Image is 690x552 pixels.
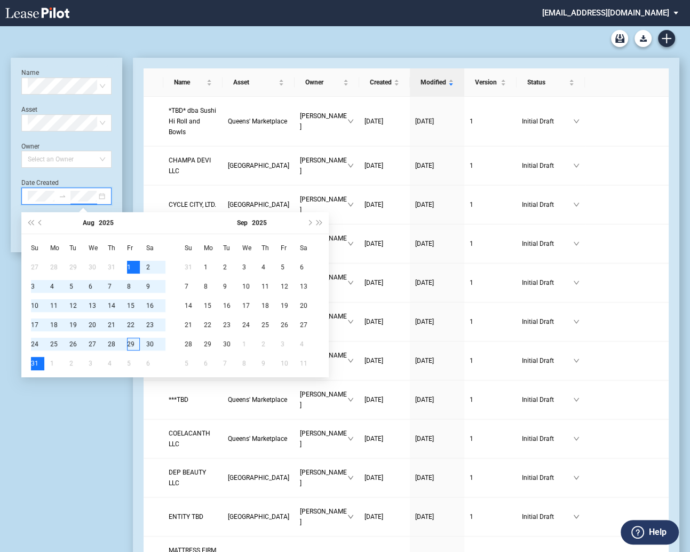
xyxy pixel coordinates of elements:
td: 2025-08-16 [146,296,165,315]
td: 2025-08-03 [31,277,50,296]
button: Choose a month [237,212,248,234]
a: 1 [470,394,511,405]
td: 2025-09-07 [185,277,204,296]
span: CYCLE CITY, LTD. [169,201,216,208]
th: Created [359,68,410,97]
span: [PERSON_NAME] [300,506,347,527]
th: Owner [295,68,359,97]
div: 12 [281,280,294,293]
td: 2025-09-11 [261,277,281,296]
span: [DATE] [415,118,434,125]
span: 1 [470,357,473,364]
td: 2025-09-04 [261,258,281,277]
span: Initial Draft [522,199,574,210]
span: [PERSON_NAME] [300,194,347,215]
div: 14 [108,299,121,312]
span: down [573,162,580,169]
td: 2025-09-13 [300,277,319,296]
td: 2025-08-22 [127,315,146,335]
span: [PERSON_NAME] [300,428,347,449]
td: 2025-08-29 [127,335,146,354]
td: 2025-07-30 [89,258,108,277]
a: [DATE] [364,355,405,366]
td: 2025-08-09 [146,277,165,296]
td: 2025-09-02 [223,258,242,277]
span: 1 [470,474,473,481]
span: [DATE] [415,318,434,325]
a: [DATE] [415,394,459,405]
div: 14 [185,299,197,312]
span: down [573,514,580,520]
span: down [573,240,580,247]
div: 11 [261,280,274,293]
button: Previous month (PageUp) [36,212,46,234]
a: Create new document [658,30,675,47]
div: 4 [261,261,274,274]
div: 23 [223,318,236,331]
label: Help [649,525,667,539]
td: 2025-09-17 [242,296,261,315]
th: Status [517,68,585,97]
span: Kailua Shopping Center [228,201,289,208]
th: Fr [281,238,300,258]
span: Initial Draft [522,355,574,366]
span: Created [370,77,392,88]
div: 11 [50,299,63,312]
a: [DATE] [364,116,405,127]
a: [DATE] [415,199,459,210]
a: [DATE] [415,277,459,288]
span: [DATE] [364,396,383,403]
span: [DATE] [364,357,383,364]
th: Mo [204,238,223,258]
td: 2025-08-07 [108,277,127,296]
span: [DATE] [415,279,434,286]
th: Th [108,238,127,258]
span: [DATE] [364,201,383,208]
span: [DATE] [364,318,383,325]
div: 31 [185,261,197,274]
div: 5 [281,261,294,274]
a: 1 [470,511,511,522]
a: 1 [470,433,511,444]
span: Kailua Shopping Center [228,162,289,169]
span: Version [475,77,498,88]
div: 16 [223,299,236,312]
td: 2025-08-25 [50,335,69,354]
td: 2025-08-06 [89,277,108,296]
td: 2025-09-12 [281,277,300,296]
div: 13 [89,299,101,312]
span: [DATE] [415,435,434,442]
td: 2025-08-24 [31,335,50,354]
td: 2025-09-26 [281,315,300,335]
span: Modified [421,77,446,88]
td: 2025-09-18 [261,296,281,315]
span: [PERSON_NAME] [300,111,347,132]
span: DEP BEAUTY LLC [169,469,206,487]
div: 9 [223,280,236,293]
a: [DATE] [364,199,405,210]
div: 27 [31,261,44,274]
div: 31 [108,261,121,274]
div: 6 [89,280,101,293]
td: 2025-07-27 [31,258,50,277]
span: Owner [305,77,341,88]
a: [DATE] [415,472,459,483]
a: [DATE] [415,355,459,366]
div: 28 [50,261,63,274]
a: [DATE] [364,238,405,249]
a: ENTITY TBD [169,511,217,522]
a: [DATE] [415,433,459,444]
td: 2025-08-23 [146,315,165,335]
td: 2025-08-04 [50,277,69,296]
span: 1 [470,162,473,169]
a: 1 [470,238,511,249]
td: 2025-07-28 [50,258,69,277]
td: 2025-09-20 [300,296,319,315]
td: 2025-09-14 [185,296,204,315]
button: Next year (Control + right) [314,212,324,234]
div: 12 [69,299,82,312]
span: 1 [470,396,473,403]
div: 18 [50,318,63,331]
th: Version [464,68,517,97]
td: 2025-09-03 [242,258,261,277]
